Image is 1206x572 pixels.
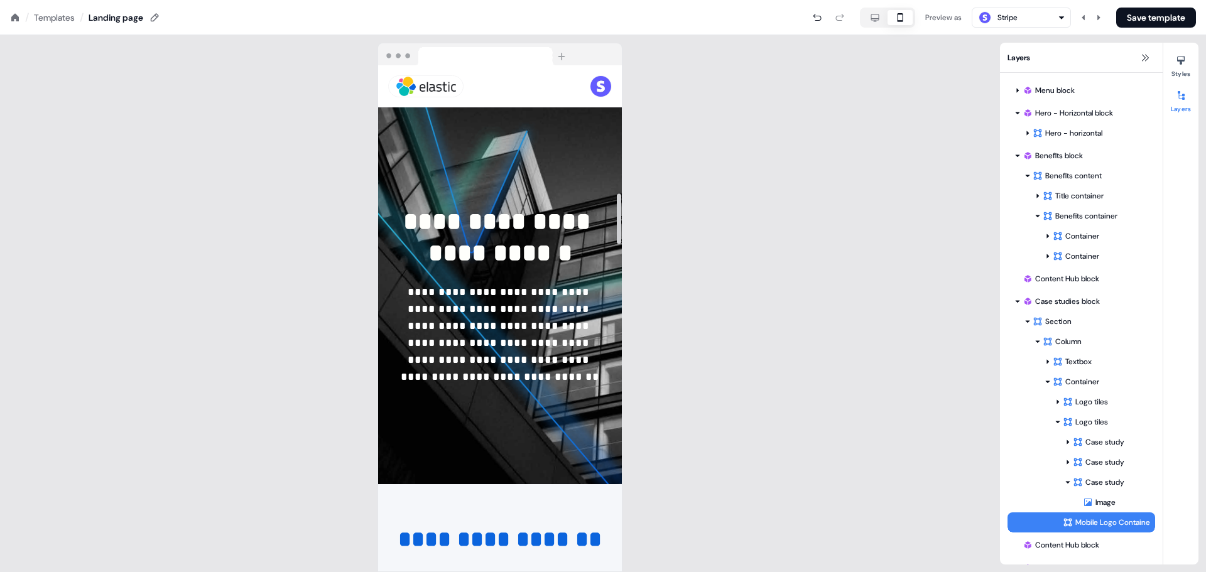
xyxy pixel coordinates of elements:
[1008,452,1155,472] div: Case study
[378,43,571,66] img: Browser topbar
[1008,472,1155,512] div: Case studyImage
[1053,250,1150,262] div: Container
[1053,355,1150,368] div: Textbox
[1033,315,1150,328] div: Section
[1163,50,1198,78] button: Styles
[997,11,1018,24] div: Stripe
[1023,539,1150,551] div: Content Hub block
[1008,226,1155,246] div: Container
[1008,103,1155,143] div: Hero - Horizontal blockHero - horizontal
[1053,375,1150,388] div: Container
[925,11,962,24] div: Preview as
[1008,332,1155,532] div: ColumnTextboxContainerLogo tilesLogo tilesCase studyCase studyCase studyImageMobile Logo Container
[25,11,29,24] div: /
[1008,392,1155,412] div: Logo tiles
[1008,492,1155,512] div: Image
[34,11,75,24] a: Templates
[1008,372,1155,532] div: ContainerLogo tilesLogo tilesCase studyCase studyCase studyImageMobile Logo Container
[1008,246,1155,266] div: Container
[972,8,1071,28] button: Stripe
[1073,476,1150,488] div: Case study
[1043,210,1150,222] div: Benefits container
[1008,206,1155,266] div: Benefits containerContainerContainer
[1023,107,1150,119] div: Hero - Horizontal block
[1023,295,1150,308] div: Case studies block
[1033,127,1150,139] div: Hero - horizontal
[1163,85,1198,113] button: Layers
[1073,456,1150,468] div: Case study
[1008,80,1155,100] div: Menu block
[1008,311,1155,532] div: SectionColumnTextboxContainerLogo tilesLogo tilesCase studyCase studyCase studyImageMobile Logo C...
[1008,269,1155,289] div: Content Hub block
[1116,8,1196,28] button: Save template
[1008,412,1155,512] div: Logo tilesCase studyCase studyCase studyImage
[1073,436,1150,448] div: Case study
[1008,291,1155,532] div: Case studies blockSectionColumnTextboxContainerLogo tilesLogo tilesCase studyCase studyCase study...
[1083,496,1155,509] div: Image
[1053,230,1150,242] div: Container
[1008,535,1155,555] div: Content Hub block
[1033,170,1150,182] div: Benefits content
[1023,84,1150,97] div: Menu block
[1043,190,1150,202] div: Title container
[1008,186,1155,206] div: Title container
[1008,166,1155,266] div: Benefits contentTitle containerBenefits containerContainerContainer
[1008,432,1155,452] div: Case study
[1063,416,1150,428] div: Logo tiles
[1063,516,1150,529] div: Mobile Logo Container
[1043,335,1150,348] div: Column
[1023,149,1150,162] div: Benefits block
[1000,43,1163,73] div: Layers
[80,11,84,24] div: /
[1023,273,1150,285] div: Content Hub block
[89,11,143,24] div: Landing page
[1008,146,1155,266] div: Benefits blockBenefits contentTitle containerBenefits containerContainerContainer
[1008,352,1155,372] div: Textbox
[1008,512,1155,532] div: Mobile Logo Container
[1063,396,1150,408] div: Logo tiles
[1008,123,1155,143] div: Hero - horizontal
